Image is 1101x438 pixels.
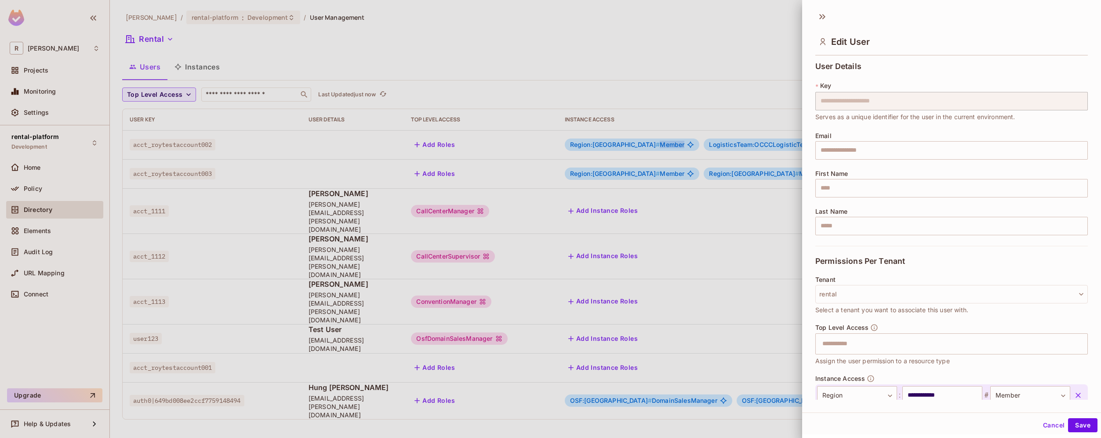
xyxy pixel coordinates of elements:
[817,386,897,405] div: Region
[815,112,1015,122] span: Serves as a unique identifier for the user in the current environment.
[815,170,848,177] span: First Name
[820,82,831,89] span: Key
[1083,343,1085,344] button: Open
[815,305,968,315] span: Select a tenant you want to associate this user with.
[1039,418,1068,432] button: Cancel
[815,356,950,366] span: Assign the user permission to a resource type
[815,62,861,71] span: User Details
[982,390,990,401] span: #
[815,208,847,215] span: Last Name
[897,390,902,401] span: :
[990,386,1070,405] div: Member
[815,375,865,382] span: Instance Access
[815,285,1088,303] button: rental
[831,36,870,47] span: Edit User
[815,324,868,331] span: Top Level Access
[815,132,832,139] span: Email
[815,257,905,266] span: Permissions Per Tenant
[815,276,836,283] span: Tenant
[1068,418,1097,432] button: Save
